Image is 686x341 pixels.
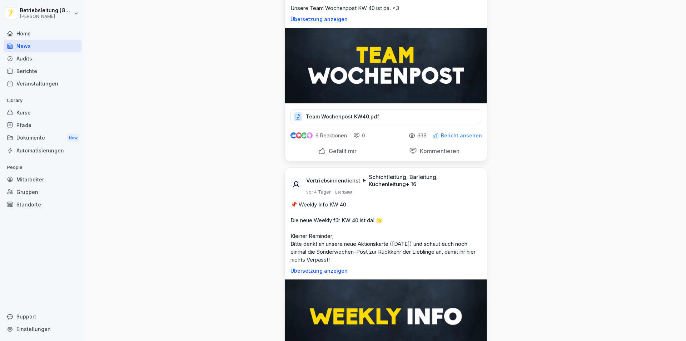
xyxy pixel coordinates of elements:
p: 📌 Weekly Info KW 40 Die neue Weekly für KW 40 ist da! 🌟 Kleiner Reminder; Bitte denkt an unsere n... [290,201,481,264]
p: [PERSON_NAME] [20,14,72,19]
a: Veranstaltungen [4,77,81,90]
a: Einstellungen [4,323,81,335]
a: DokumenteNew [4,131,81,145]
p: Team Wochenpost KW40.pdf [306,113,379,120]
p: Kommentieren [417,147,459,155]
p: Betriebsleitung [GEOGRAPHIC_DATA] [20,8,72,14]
a: Gruppen [4,186,81,198]
a: Home [4,27,81,40]
p: Übersetzung anzeigen [290,16,481,22]
p: Bericht ansehen [441,133,482,138]
p: Bearbeitet [335,189,352,195]
a: Kurse [4,106,81,119]
a: Pfade [4,119,81,131]
img: like [290,133,296,138]
a: Audits [4,52,81,65]
p: Übersetzung anzeigen [290,268,481,274]
a: Team Wochenpost KW40.pdf [290,115,481,122]
a: Mitarbeiter [4,173,81,186]
p: 639 [417,133,427,138]
div: New [67,134,79,142]
a: Standorte [4,198,81,211]
img: inspiring [307,132,313,139]
a: News [4,40,81,52]
a: Automatisierungen [4,144,81,157]
p: vor 4 Tagen [306,189,332,195]
p: Vertriebsinnendienst [306,177,360,184]
div: 0 [353,132,365,139]
p: People [4,162,81,173]
div: Support [4,310,81,323]
p: Library [4,95,81,106]
p: Schichtleitung, Barleitung, Küchenleitung + 16 [369,174,478,188]
img: g34s0yh0j3vng4wml98129oi.png [285,28,487,103]
a: Berichte [4,65,81,77]
div: Dokumente [4,131,81,145]
img: love [296,133,302,138]
p: 6 Reaktionen [315,133,347,138]
img: celebrate [301,132,307,138]
p: Gefällt mir [326,147,357,155]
